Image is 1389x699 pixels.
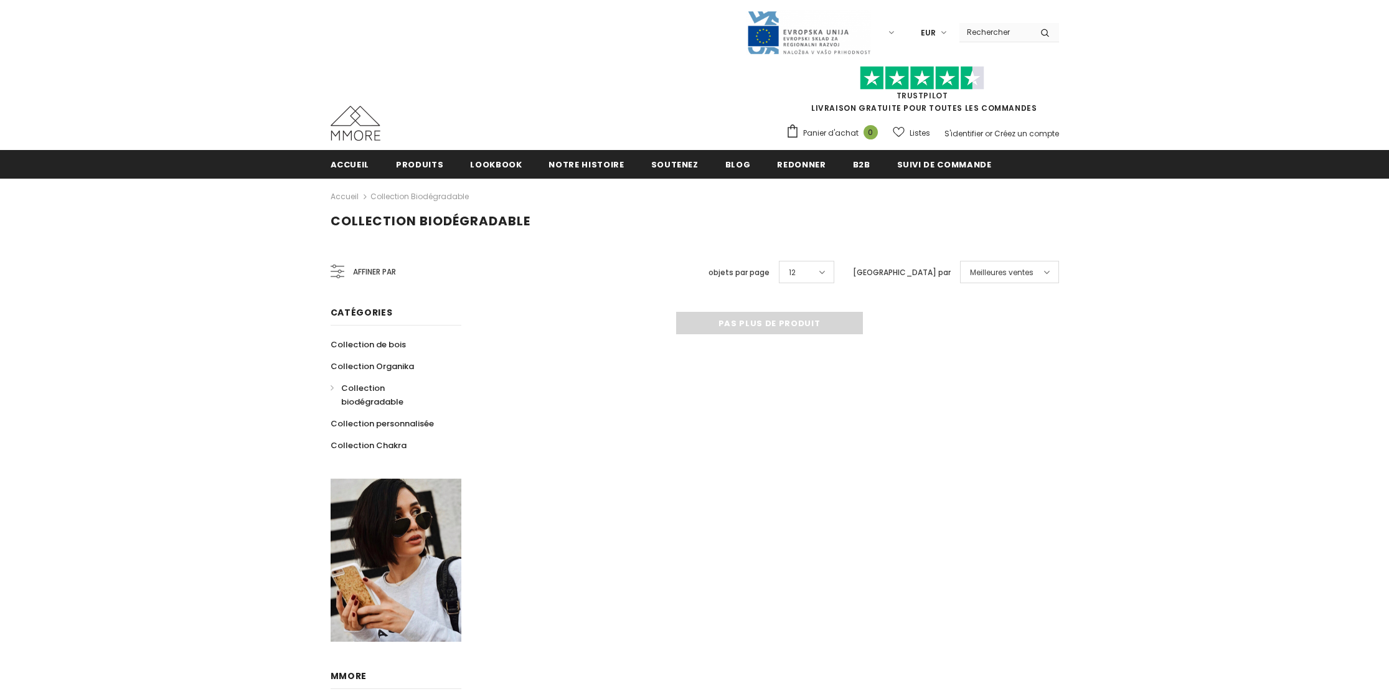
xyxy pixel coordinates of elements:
span: Collection Organika [331,360,414,372]
a: Redonner [777,150,826,178]
a: Suivi de commande [897,150,992,178]
a: Blog [725,150,751,178]
span: B2B [853,159,870,171]
span: LIVRAISON GRATUITE POUR TOUTES LES COMMANDES [786,72,1059,113]
span: Listes [910,127,930,139]
span: Collection biodégradable [341,382,403,408]
span: EUR [921,27,936,39]
span: Collection de bois [331,339,406,350]
label: objets par page [709,266,770,279]
span: soutenez [651,159,699,171]
img: Faites confiance aux étoiles pilotes [860,66,984,90]
a: Collection biodégradable [331,377,448,413]
a: S'identifier [944,128,983,139]
a: soutenez [651,150,699,178]
span: Collection Chakra [331,439,407,451]
a: Collection Organika [331,355,414,377]
a: Lookbook [470,150,522,178]
span: Redonner [777,159,826,171]
span: Blog [725,159,751,171]
a: Créez un compte [994,128,1059,139]
span: Produits [396,159,443,171]
input: Search Site [959,23,1031,41]
a: Collection personnalisée [331,413,434,434]
span: Suivi de commande [897,159,992,171]
img: Javni Razpis [746,10,871,55]
span: Catégories [331,306,393,319]
a: TrustPilot [897,90,948,101]
a: B2B [853,150,870,178]
span: Accueil [331,159,370,171]
a: Javni Razpis [746,27,871,37]
img: Cas MMORE [331,106,380,141]
span: Collection biodégradable [331,212,530,230]
span: Lookbook [470,159,522,171]
span: Affiner par [353,265,396,279]
a: Collection de bois [331,334,406,355]
span: or [985,128,992,139]
a: Listes [893,122,930,144]
a: Accueil [331,150,370,178]
a: Notre histoire [549,150,624,178]
span: Panier d'achat [803,127,859,139]
a: Produits [396,150,443,178]
a: Panier d'achat 0 [786,124,884,143]
a: Collection biodégradable [370,191,469,202]
span: Meilleures ventes [970,266,1034,279]
span: Notre histoire [549,159,624,171]
span: MMORE [331,670,367,682]
span: Collection personnalisée [331,418,434,429]
span: 12 [789,266,796,279]
a: Collection Chakra [331,434,407,456]
label: [GEOGRAPHIC_DATA] par [853,266,951,279]
span: 0 [864,125,878,139]
a: Accueil [331,189,359,204]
